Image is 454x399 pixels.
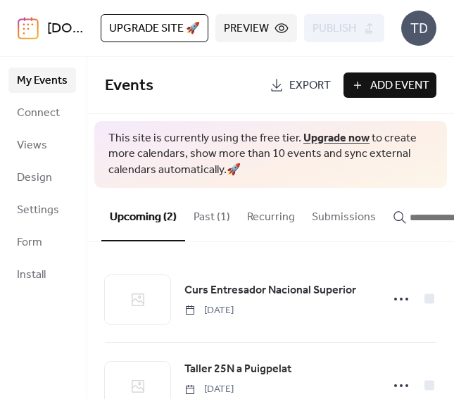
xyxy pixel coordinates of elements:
span: Upgrade site 🚀 [109,20,200,37]
a: Settings [8,197,76,222]
span: [DATE] [184,303,234,318]
button: Preview [215,14,297,42]
button: Upgrade site 🚀 [101,14,208,42]
a: Taller 25N a Puigpelat [184,360,291,379]
a: Install [8,262,76,287]
a: Views [8,132,76,158]
span: My Events [17,72,68,89]
span: This site is currently using the free tier. to create more calendars, show more than 10 events an... [108,131,433,178]
img: logo [18,17,39,39]
span: Views [17,137,47,154]
button: Upcoming (2) [101,188,185,241]
span: Add Event [370,77,429,94]
a: Form [8,229,76,255]
span: Install [17,267,46,284]
a: Upgrade now [303,127,370,149]
div: TD [401,11,436,46]
a: Export [263,72,338,98]
span: Settings [17,202,59,219]
span: Form [17,234,42,251]
button: Submissions [303,188,384,240]
span: Events [105,70,153,101]
a: Curs Entresador Nacional Superior [184,281,356,300]
button: Add Event [343,72,436,98]
span: Export [289,77,331,94]
a: My Events [8,68,76,93]
span: [DATE] [184,382,234,397]
span: Taller 25N a Puigpelat [184,361,291,378]
a: [DOMAIN_NAME] [47,15,156,42]
a: Design [8,165,76,190]
span: Preview [224,20,269,37]
span: Connect [17,105,60,122]
span: Curs Entresador Nacional Superior [184,282,356,299]
span: Design [17,170,52,186]
button: Recurring [239,188,303,240]
button: Past (1) [185,188,239,240]
a: Connect [8,100,76,125]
